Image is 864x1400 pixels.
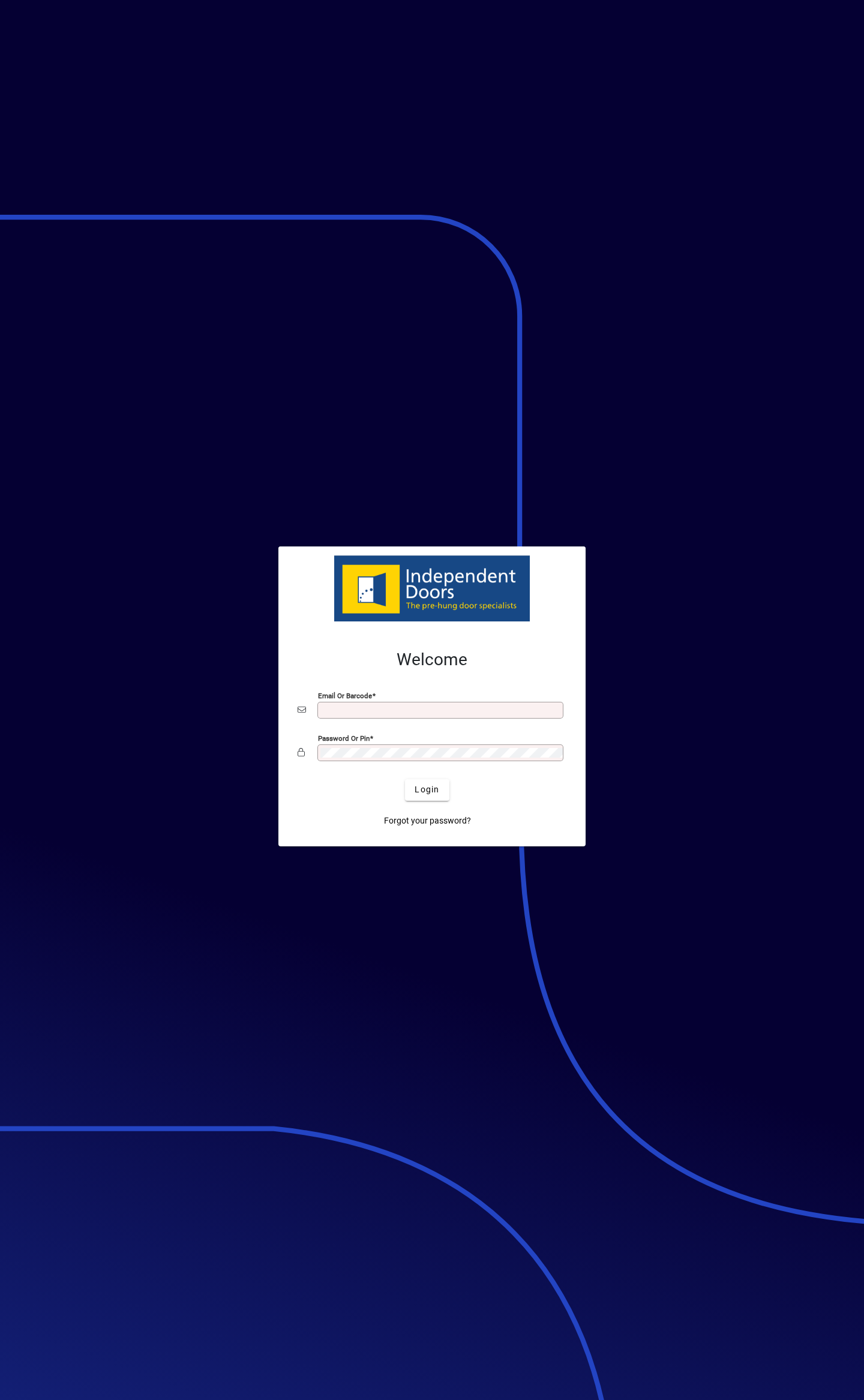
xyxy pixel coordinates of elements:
[379,810,476,832] a: Forgot your password?
[405,779,449,801] button: Login
[318,734,370,742] mat-label: Password or Pin
[384,815,471,827] span: Forgot your password?
[415,783,439,796] span: Login
[298,650,566,670] h2: Welcome
[318,691,372,699] mat-label: Email or Barcode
